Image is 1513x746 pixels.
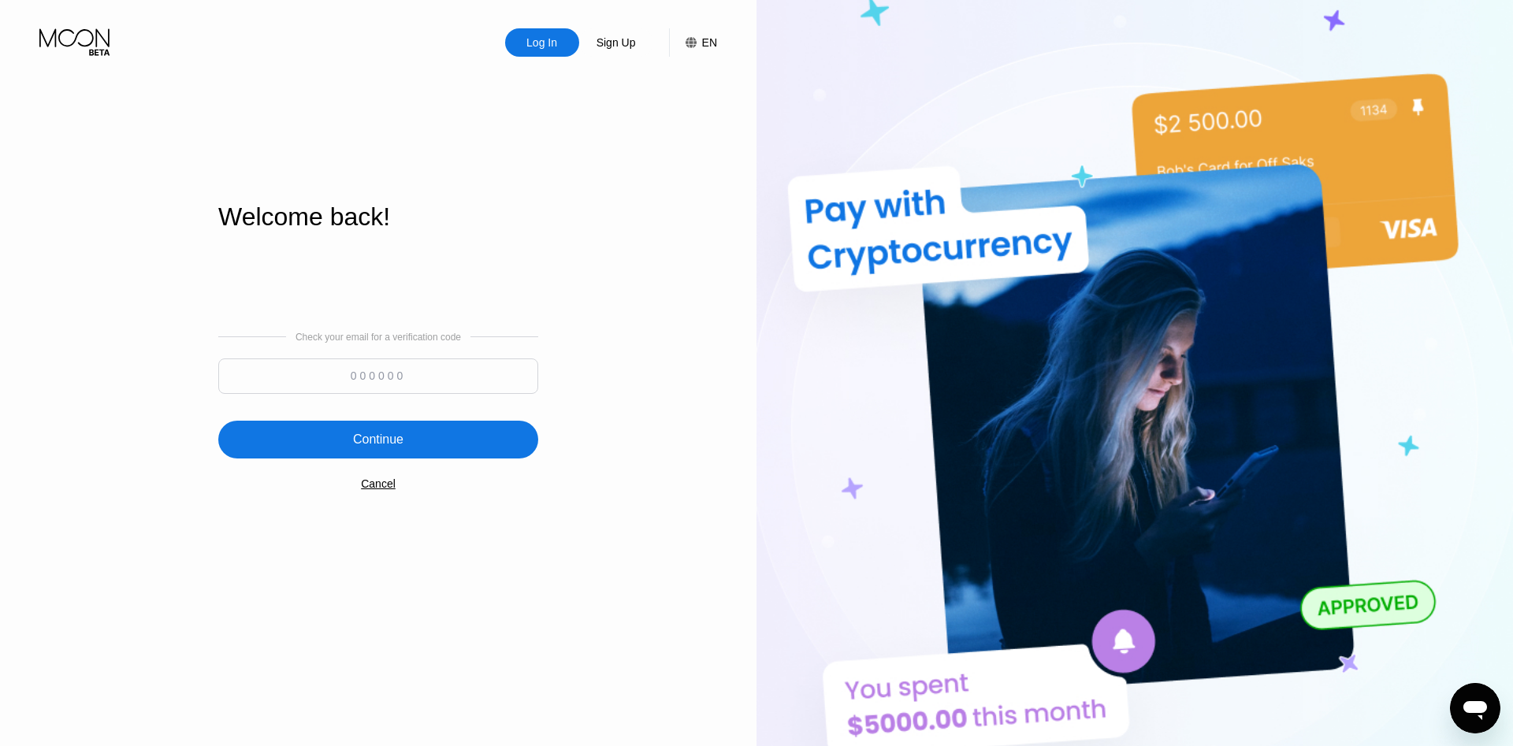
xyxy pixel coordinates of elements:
[361,477,396,490] div: Cancel
[218,358,538,394] input: 000000
[595,35,638,50] div: Sign Up
[702,36,717,49] div: EN
[1450,683,1500,733] iframe: Button to launch messaging window
[505,28,579,57] div: Log In
[353,432,403,447] div: Continue
[525,35,559,50] div: Log In
[296,332,461,343] div: Check your email for a verification code
[579,28,653,57] div: Sign Up
[218,421,538,458] div: Continue
[669,28,717,57] div: EN
[218,202,538,232] div: Welcome back!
